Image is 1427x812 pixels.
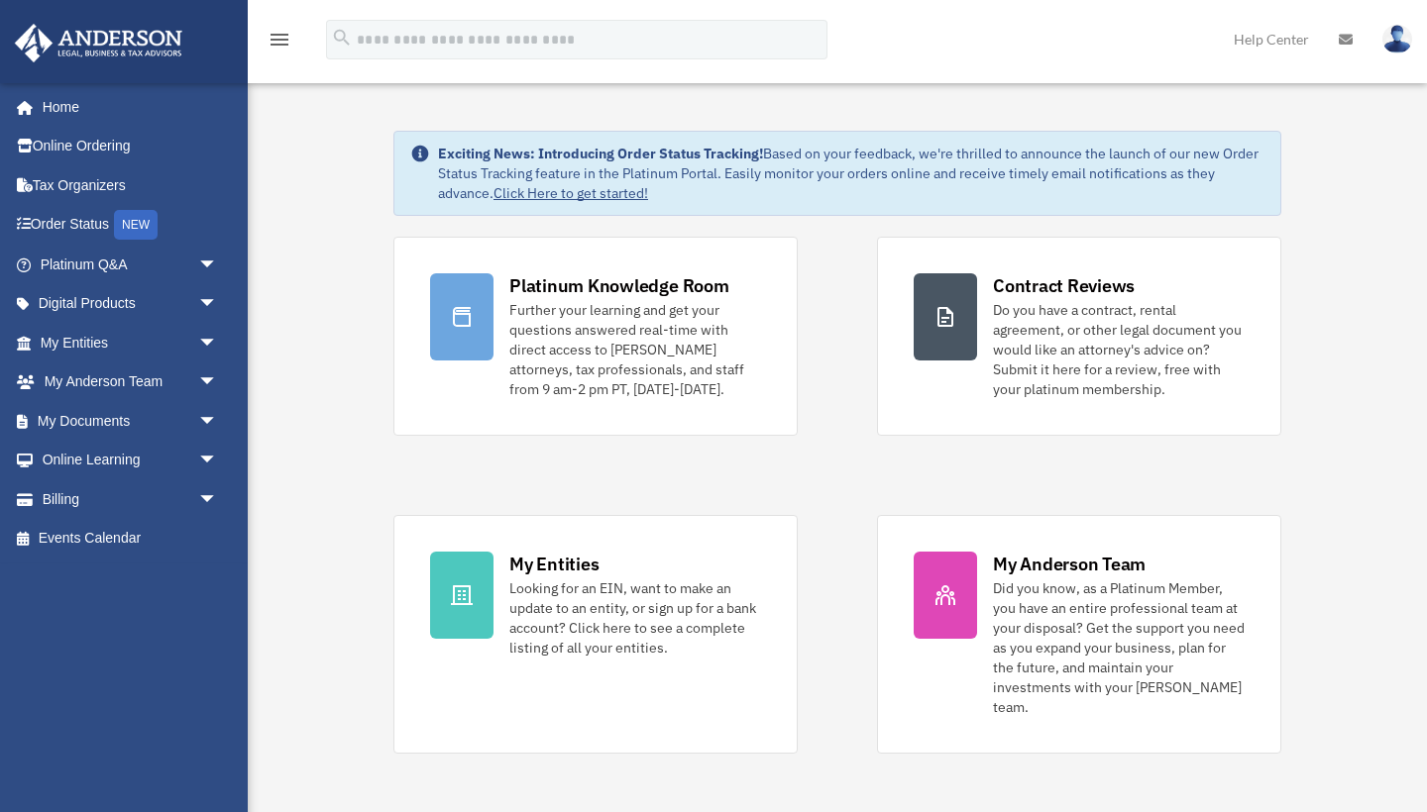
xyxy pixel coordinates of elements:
span: arrow_drop_down [198,284,238,325]
div: Further your learning and get your questions answered real-time with direct access to [PERSON_NAM... [509,300,761,399]
div: My Anderson Team [993,552,1146,576]
a: Platinum Knowledge Room Further your learning and get your questions answered real-time with dire... [393,237,798,436]
a: Online Learningarrow_drop_down [14,441,248,480]
a: My Entities Looking for an EIN, want to make an update to an entity, or sign up for a bank accoun... [393,515,798,754]
a: My Entitiesarrow_drop_down [14,323,248,362]
img: User Pic [1382,25,1412,53]
a: Events Calendar [14,519,248,558]
a: Contract Reviews Do you have a contract, rental agreement, or other legal document you would like... [877,237,1281,436]
a: Home [14,87,238,127]
div: Based on your feedback, we're thrilled to announce the launch of our new Order Status Tracking fe... [438,144,1264,203]
div: Did you know, as a Platinum Member, you have an entire professional team at your disposal? Get th... [993,578,1245,717]
a: Online Ordering [14,127,248,166]
i: search [331,27,353,49]
span: arrow_drop_down [198,362,238,403]
a: menu [268,35,291,51]
a: Billingarrow_drop_down [14,479,248,519]
a: Order StatusNEW [14,205,248,246]
i: menu [268,28,291,51]
a: My Anderson Team Did you know, as a Platinum Member, you have an entire professional team at your... [877,515,1281,754]
img: Anderson Advisors Platinum Portal [9,24,188,62]
span: arrow_drop_down [198,441,238,481]
a: My Documentsarrow_drop_down [14,401,248,441]
a: My Anderson Teamarrow_drop_down [14,362,248,402]
strong: Exciting News: Introducing Order Status Tracking! [438,145,763,162]
span: arrow_drop_down [198,479,238,520]
span: arrow_drop_down [198,401,238,442]
div: Platinum Knowledge Room [509,273,729,298]
span: arrow_drop_down [198,245,238,285]
div: Do you have a contract, rental agreement, or other legal document you would like an attorney's ad... [993,300,1245,399]
div: My Entities [509,552,599,576]
a: Click Here to get started! [494,184,648,202]
span: arrow_drop_down [198,323,238,363]
div: Contract Reviews [993,273,1135,298]
div: Looking for an EIN, want to make an update to an entity, or sign up for a bank account? Click her... [509,578,761,658]
a: Platinum Q&Aarrow_drop_down [14,245,248,284]
div: NEW [114,210,158,240]
a: Digital Productsarrow_drop_down [14,284,248,324]
a: Tax Organizers [14,165,248,205]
